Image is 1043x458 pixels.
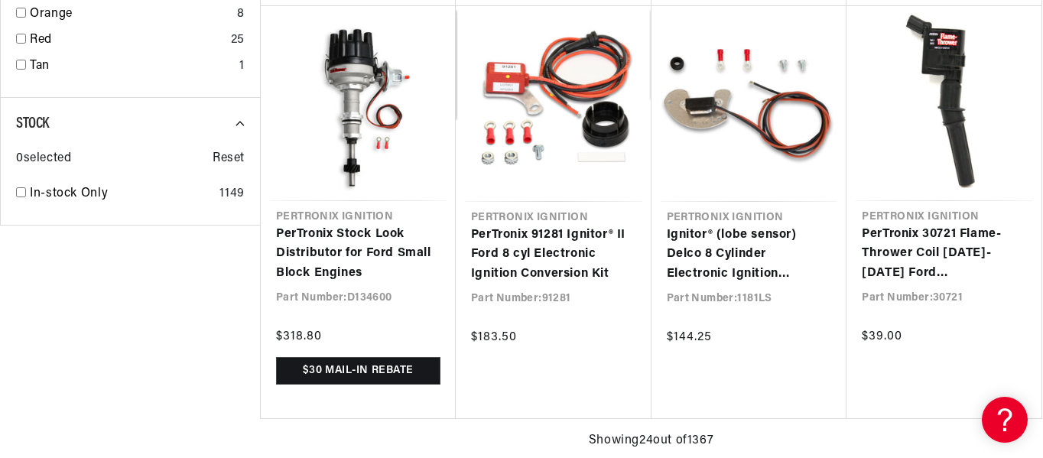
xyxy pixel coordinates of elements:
[667,226,832,284] a: Ignitor® (lobe sensor) Delco 8 Cylinder Electronic Ignition Conversion Kit
[862,225,1026,284] a: PerTronix 30721 Flame-Thrower Coil [DATE]-[DATE] Ford 4.6L/5.4L/6.8L 2- Valve COP (coil on plug)
[16,149,71,169] span: 0 selected
[30,57,233,76] a: Tan
[231,31,245,50] div: 25
[16,116,49,132] span: Stock
[237,5,245,24] div: 8
[276,225,440,284] a: PerTronix Stock Look Distributor for Ford Small Block Engines
[471,226,636,284] a: PerTronix 91281 Ignitor® II Ford 8 cyl Electronic Ignition Conversion Kit
[30,184,213,204] a: In-stock Only
[30,31,225,50] a: Red
[239,57,245,76] div: 1
[219,184,245,204] div: 1149
[589,431,713,451] span: Showing 24 out of 1367
[30,5,231,24] a: Orange
[213,149,245,169] span: Reset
